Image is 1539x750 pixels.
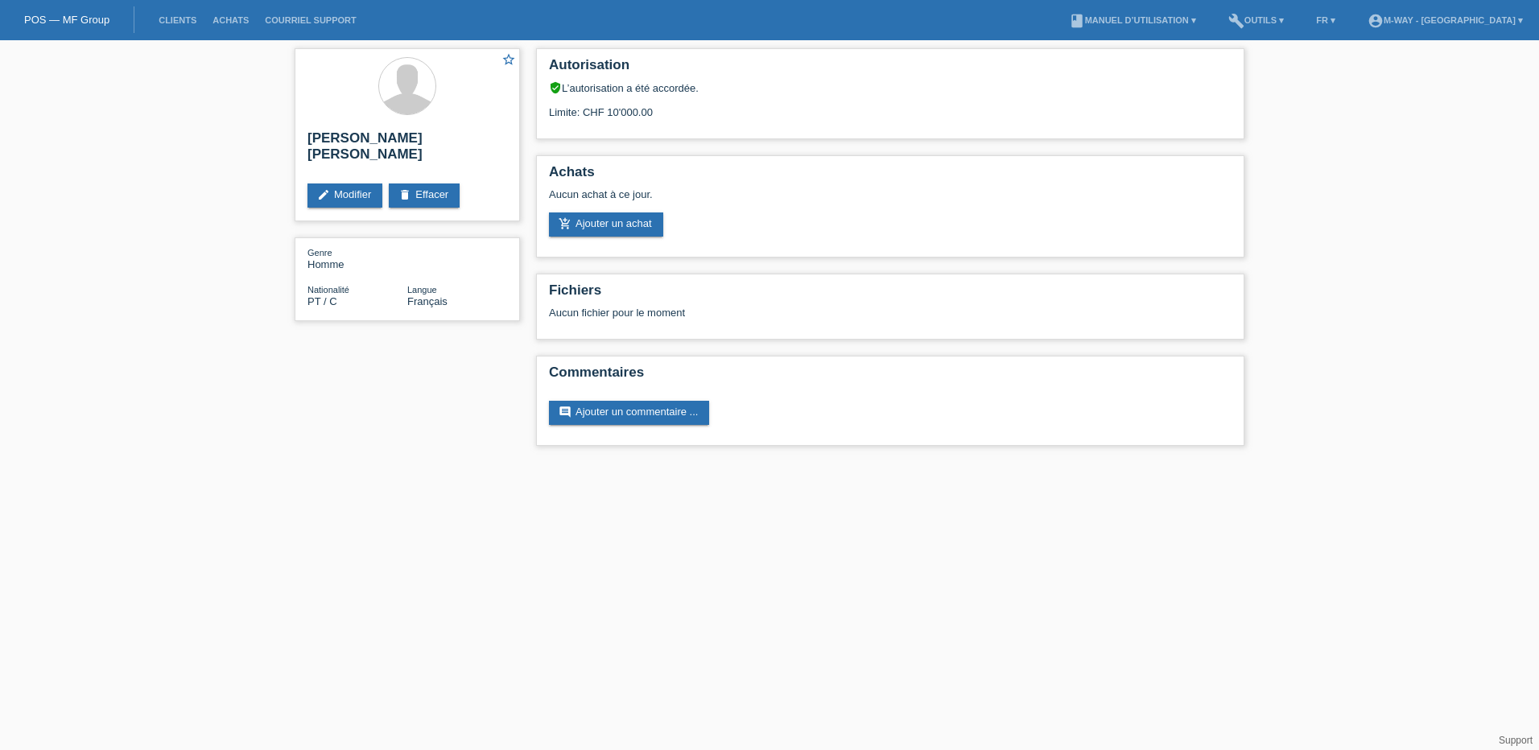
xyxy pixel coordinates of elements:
[549,401,709,425] a: commentAjouter un commentaire ...
[549,282,1232,307] h2: Fichiers
[24,14,109,26] a: POS — MF Group
[559,406,571,418] i: comment
[1061,15,1204,25] a: bookManuel d’utilisation ▾
[307,285,349,295] span: Nationalité
[204,15,257,25] a: Achats
[307,295,337,307] span: Portugal / C / 07.04.2008
[501,52,516,69] a: star_border
[1069,13,1085,29] i: book
[389,183,460,208] a: deleteEffacer
[549,164,1232,188] h2: Achats
[549,212,663,237] a: add_shopping_cartAjouter un achat
[307,130,507,171] h2: [PERSON_NAME] [PERSON_NAME]
[307,246,407,270] div: Homme
[1368,13,1384,29] i: account_circle
[549,57,1232,81] h2: Autorisation
[1499,735,1533,746] a: Support
[317,188,330,201] i: edit
[549,307,1041,319] div: Aucun fichier pour le moment
[1308,15,1343,25] a: FR ▾
[407,295,448,307] span: Français
[559,217,571,230] i: add_shopping_cart
[501,52,516,67] i: star_border
[1360,15,1531,25] a: account_circlem-way - [GEOGRAPHIC_DATA] ▾
[151,15,204,25] a: Clients
[549,365,1232,389] h2: Commentaires
[398,188,411,201] i: delete
[1220,15,1292,25] a: buildOutils ▾
[549,94,1232,118] div: Limite: CHF 10'000.00
[549,81,562,94] i: verified_user
[549,188,1232,212] div: Aucun achat à ce jour.
[549,81,1232,94] div: L’autorisation a été accordée.
[407,285,437,295] span: Langue
[257,15,364,25] a: Courriel Support
[1228,13,1244,29] i: build
[307,183,382,208] a: editModifier
[307,248,332,258] span: Genre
